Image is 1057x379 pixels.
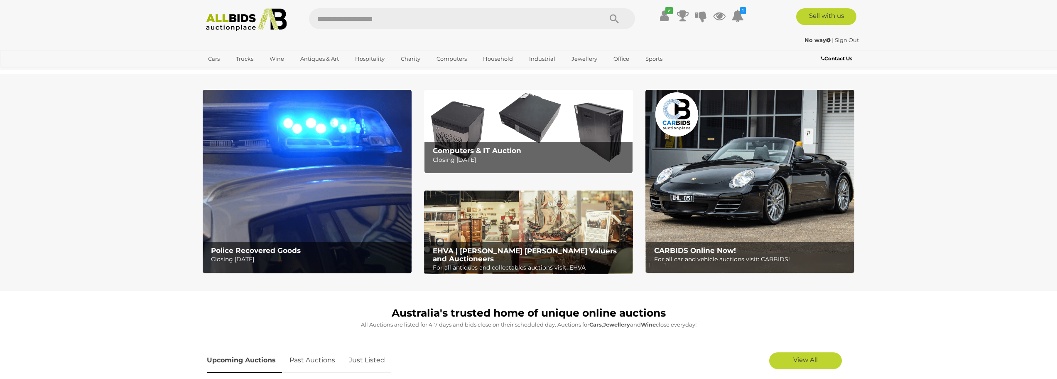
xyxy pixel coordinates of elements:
[796,8,856,25] a: Sell with us
[645,90,854,273] img: CARBIDS Online Now!
[203,66,272,79] a: [GEOGRAPHIC_DATA]
[433,247,617,263] b: EHVA | [PERSON_NAME] [PERSON_NAME] Valuers and Auctioneers
[424,191,633,275] a: EHVA | Evans Hastings Valuers and Auctioneers EHVA | [PERSON_NAME] [PERSON_NAME] Valuers and Auct...
[203,52,225,66] a: Cars
[201,8,292,31] img: Allbids.com.au
[264,52,289,66] a: Wine
[478,52,518,66] a: Household
[211,246,301,255] b: Police Recovered Goods
[211,254,407,265] p: Closing [DATE]
[640,52,668,66] a: Sports
[731,8,744,23] a: 1
[608,52,635,66] a: Office
[343,348,391,373] a: Just Listed
[740,7,746,14] i: 1
[524,52,561,66] a: Industrial
[603,321,630,328] strong: Jewellery
[203,90,412,273] img: Police Recovered Goods
[769,352,842,369] a: View All
[424,191,633,275] img: EHVA | Evans Hastings Valuers and Auctioneers
[207,348,282,373] a: Upcoming Auctions
[433,263,628,273] p: For all antiques and collectables auctions visit: EHVA
[203,90,412,273] a: Police Recovered Goods Police Recovered Goods Closing [DATE]
[431,52,472,66] a: Computers
[589,321,602,328] strong: Cars
[283,348,341,373] a: Past Auctions
[207,320,851,329] p: All Auctions are listed for 4-7 days and bids close on their scheduled day. Auctions for , and cl...
[593,8,635,29] button: Search
[793,356,818,364] span: View All
[231,52,259,66] a: Trucks
[645,90,854,273] a: CARBIDS Online Now! CARBIDS Online Now! For all car and vehicle auctions visit: CARBIDS!
[207,307,851,319] h1: Australia's trusted home of unique online auctions
[295,52,344,66] a: Antiques & Art
[821,54,854,63] a: Contact Us
[654,254,850,265] p: For all car and vehicle auctions visit: CARBIDS!
[424,90,633,173] img: Computers & IT Auction
[804,37,832,43] a: No way
[433,155,628,165] p: Closing [DATE]
[835,37,859,43] a: Sign Out
[433,146,521,155] b: Computers & IT Auction
[804,37,831,43] strong: No way
[641,321,656,328] strong: Wine
[832,37,834,43] span: |
[395,52,426,66] a: Charity
[350,52,390,66] a: Hospitality
[658,8,671,23] a: ✔
[665,7,673,14] i: ✔
[821,55,852,62] b: Contact Us
[566,52,603,66] a: Jewellery
[424,90,633,173] a: Computers & IT Auction Computers & IT Auction Closing [DATE]
[654,246,736,255] b: CARBIDS Online Now!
